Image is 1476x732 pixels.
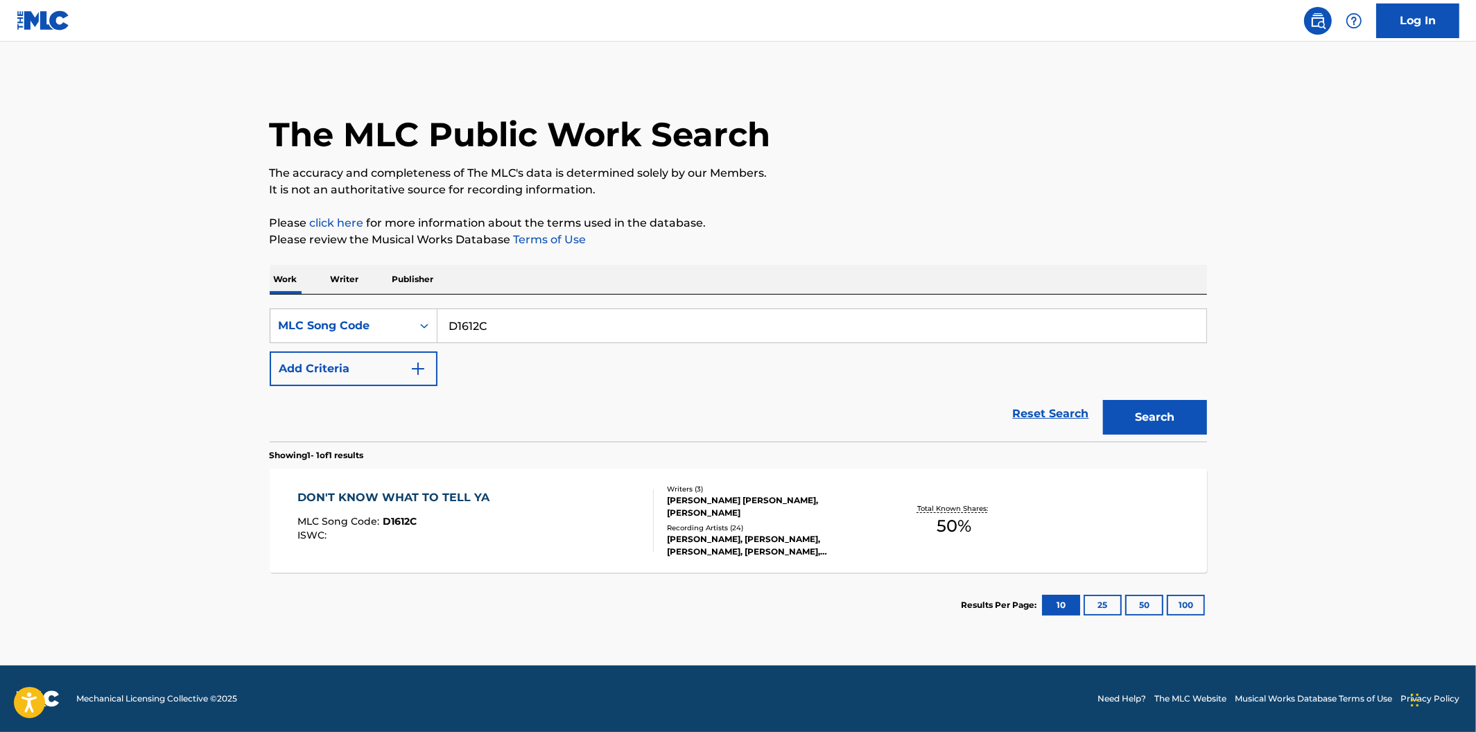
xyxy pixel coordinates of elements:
span: Mechanical Licensing Collective © 2025 [76,692,237,705]
p: Showing 1 - 1 of 1 results [270,449,364,462]
span: D1612C [383,515,417,528]
div: Recording Artists ( 24 ) [667,523,876,533]
button: Search [1103,400,1207,435]
a: DON'T KNOW WHAT TO TELL YAMLC Song Code:D1612CISWC:Writers (3)[PERSON_NAME] [PERSON_NAME], [PERSO... [270,469,1207,573]
button: 100 [1167,595,1205,616]
a: Need Help? [1097,692,1146,705]
a: click here [310,216,364,229]
button: 50 [1125,595,1163,616]
iframe: Chat Widget [1407,665,1476,732]
a: The MLC Website [1154,692,1226,705]
span: ISWC : [297,529,330,541]
img: logo [17,690,60,707]
div: [PERSON_NAME], [PERSON_NAME], [PERSON_NAME], [PERSON_NAME], [PERSON_NAME] [667,533,876,558]
span: MLC Song Code : [297,515,383,528]
img: MLC Logo [17,10,70,31]
p: Writer [327,265,363,294]
a: Public Search [1304,7,1332,35]
p: Publisher [388,265,438,294]
p: Please for more information about the terms used in the database. [270,215,1207,232]
p: The accuracy and completeness of The MLC's data is determined solely by our Members. [270,165,1207,182]
div: Help [1340,7,1368,35]
div: Writers ( 3 ) [667,484,876,494]
a: Musical Works Database Terms of Use [1235,692,1392,705]
span: 50 % [937,514,971,539]
a: Terms of Use [511,233,587,246]
a: Log In [1376,3,1459,38]
a: Reset Search [1006,399,1096,429]
div: MLC Song Code [279,317,403,334]
div: [PERSON_NAME] [PERSON_NAME], [PERSON_NAME] [667,494,876,519]
a: Privacy Policy [1400,692,1459,705]
p: Total Known Shares: [917,503,991,514]
img: 9d2ae6d4665cec9f34b9.svg [410,360,426,377]
button: Add Criteria [270,351,437,386]
form: Search Form [270,308,1207,442]
div: DON'T KNOW WHAT TO TELL YA [297,489,496,506]
p: It is not an authoritative source for recording information. [270,182,1207,198]
div: Drag [1411,679,1419,721]
h1: The MLC Public Work Search [270,114,771,155]
img: help [1346,12,1362,29]
p: Work [270,265,302,294]
button: 25 [1084,595,1122,616]
p: Results Per Page: [962,599,1041,611]
p: Please review the Musical Works Database [270,232,1207,248]
img: search [1310,12,1326,29]
button: 10 [1042,595,1080,616]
